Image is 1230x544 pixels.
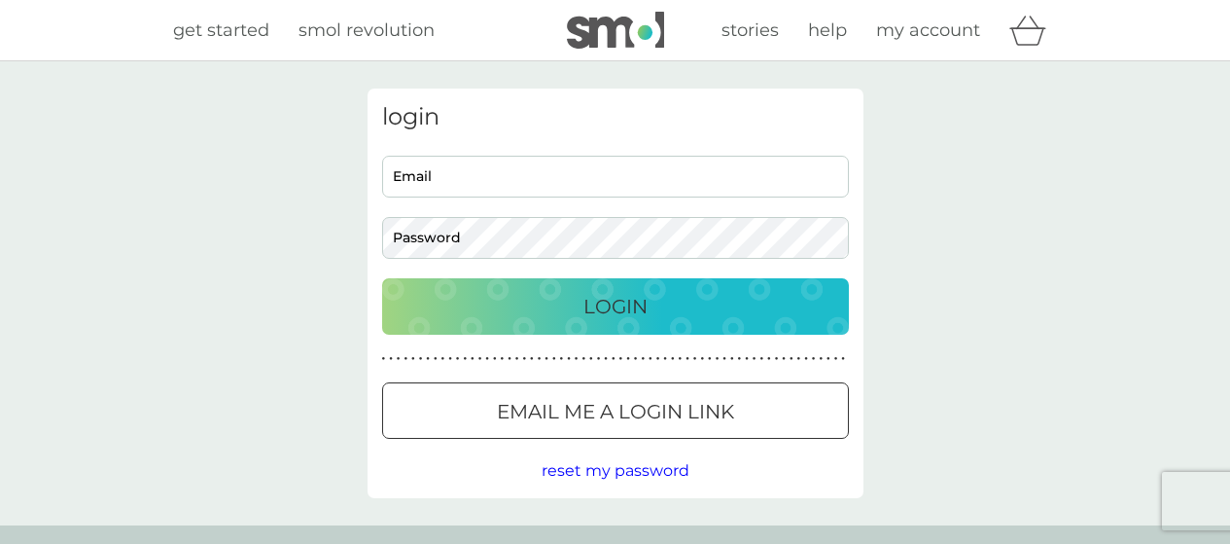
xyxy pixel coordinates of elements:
[411,354,415,364] p: ●
[876,19,980,41] span: my account
[493,354,497,364] p: ●
[485,354,489,364] p: ●
[685,354,689,364] p: ●
[693,354,697,364] p: ●
[299,17,435,45] a: smol revolution
[522,354,526,364] p: ●
[721,19,779,41] span: stories
[775,354,779,364] p: ●
[626,354,630,364] p: ●
[808,17,847,45] a: help
[656,354,660,364] p: ●
[708,354,712,364] p: ●
[738,354,742,364] p: ●
[745,354,749,364] p: ●
[545,354,548,364] p: ●
[767,354,771,364] p: ●
[663,354,667,364] p: ●
[583,291,648,322] p: Login
[560,354,564,364] p: ●
[797,354,801,364] p: ●
[441,354,445,364] p: ●
[382,278,849,335] button: Login
[589,354,593,364] p: ●
[826,354,830,364] p: ●
[501,354,505,364] p: ●
[538,354,542,364] p: ●
[382,354,386,364] p: ●
[448,354,452,364] p: ●
[819,354,823,364] p: ●
[456,354,460,364] p: ●
[700,354,704,364] p: ●
[426,354,430,364] p: ●
[419,354,423,364] p: ●
[804,354,808,364] p: ●
[597,354,601,364] p: ●
[730,354,734,364] p: ●
[759,354,763,364] p: ●
[604,354,608,364] p: ●
[612,354,615,364] p: ●
[812,354,816,364] p: ●
[753,354,756,364] p: ●
[722,354,726,364] p: ●
[382,103,849,131] h3: login
[497,396,734,427] p: Email me a login link
[299,19,435,41] span: smol revolution
[782,354,786,364] p: ●
[634,354,638,364] p: ●
[471,354,474,364] p: ●
[542,458,689,484] button: reset my password
[397,354,401,364] p: ●
[716,354,720,364] p: ●
[721,17,779,45] a: stories
[808,19,847,41] span: help
[567,12,664,49] img: smol
[649,354,652,364] p: ●
[575,354,579,364] p: ●
[641,354,645,364] p: ●
[382,382,849,439] button: Email me a login link
[515,354,519,364] p: ●
[1009,11,1058,50] div: basket
[834,354,838,364] p: ●
[173,19,269,41] span: get started
[463,354,467,364] p: ●
[404,354,407,364] p: ●
[389,354,393,364] p: ●
[530,354,534,364] p: ●
[619,354,623,364] p: ●
[508,354,511,364] p: ●
[841,354,845,364] p: ●
[567,354,571,364] p: ●
[552,354,556,364] p: ●
[679,354,683,364] p: ●
[671,354,675,364] p: ●
[478,354,482,364] p: ●
[790,354,793,364] p: ●
[542,461,689,480] span: reset my password
[581,354,585,364] p: ●
[173,17,269,45] a: get started
[876,17,980,45] a: my account
[434,354,438,364] p: ●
